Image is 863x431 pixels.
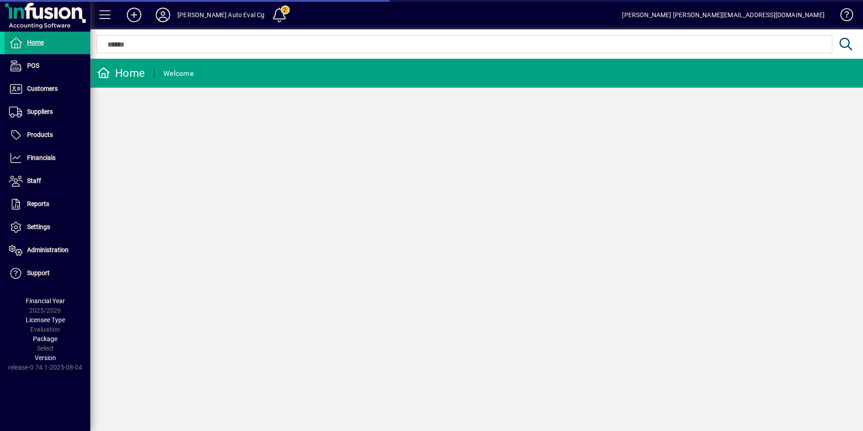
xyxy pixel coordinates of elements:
[5,170,90,192] a: Staff
[27,154,56,161] span: Financials
[163,66,194,81] div: Welcome
[27,177,41,184] span: Staff
[834,2,852,31] a: Knowledge Base
[177,8,265,22] div: [PERSON_NAME] Auto Eval Cg
[27,108,53,115] span: Suppliers
[5,124,90,146] a: Products
[27,85,58,92] span: Customers
[26,297,65,305] span: Financial Year
[5,239,90,262] a: Administration
[27,39,44,46] span: Home
[622,8,825,22] div: [PERSON_NAME] [PERSON_NAME][EMAIL_ADDRESS][DOMAIN_NAME]
[97,66,145,80] div: Home
[5,101,90,123] a: Suppliers
[27,131,53,138] span: Products
[33,335,57,342] span: Package
[35,354,56,361] span: Version
[27,269,50,276] span: Support
[27,223,50,230] span: Settings
[5,216,90,239] a: Settings
[5,78,90,100] a: Customers
[120,7,148,23] button: Add
[5,147,90,169] a: Financials
[26,316,65,323] span: Licensee Type
[27,200,49,207] span: Reports
[27,62,39,69] span: POS
[5,262,90,285] a: Support
[5,55,90,77] a: POS
[148,7,177,23] button: Profile
[27,246,69,253] span: Administration
[5,193,90,215] a: Reports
